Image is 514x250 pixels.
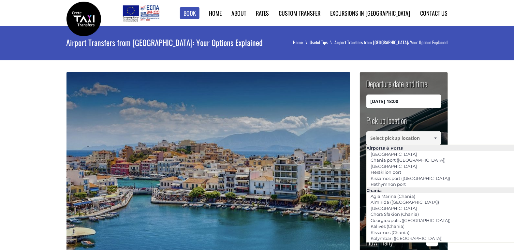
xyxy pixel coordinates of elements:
[209,9,222,17] a: Home
[430,131,441,145] a: Show All Items
[310,39,335,46] a: Useful Tips
[66,2,101,36] img: Crete Taxi Transfers | Airport Transfers from Heraklion: Your Options Explained
[367,162,421,171] a: [GEOGRAPHIC_DATA]
[367,198,444,207] a: Almirida ([GEOGRAPHIC_DATA])
[335,39,448,46] li: Airport Transfers from [GEOGRAPHIC_DATA]: Your Options Explained
[367,228,414,237] a: Kissamos (Chania)
[367,150,421,159] a: [GEOGRAPHIC_DATA]
[420,9,448,17] a: Contact us
[367,168,406,177] a: Heraklion port
[367,192,420,201] a: Agia Marina (Chania)
[367,174,455,183] a: Kissamos port ([GEOGRAPHIC_DATA])
[66,26,280,59] h1: Airport Transfers from [GEOGRAPHIC_DATA]: Your Options Explained
[367,216,455,225] a: Georgioupolis ([GEOGRAPHIC_DATA])
[366,78,428,95] label: Departure date and time
[367,234,447,243] a: Kolymbari ([GEOGRAPHIC_DATA])
[367,180,410,189] a: Rethymnon port
[367,210,423,219] a: Chora Sfakion (Chania)
[180,7,199,19] a: Book
[330,9,411,17] a: Excursions in [GEOGRAPHIC_DATA]
[232,9,246,17] a: About
[256,9,269,17] a: Rates
[367,204,421,213] a: [GEOGRAPHIC_DATA]
[367,155,450,165] a: Chania port ([GEOGRAPHIC_DATA])
[293,39,310,46] a: Home
[367,222,409,231] a: Kalives (Chania)
[366,115,407,131] label: Pick up location
[66,15,101,22] a: Crete Taxi Transfers | Airport Transfers from Heraklion: Your Options Explained
[366,131,441,145] input: Select pickup location
[279,9,321,17] a: Custom Transfer
[122,3,160,23] img: e-bannersEUERDF180X90.jpg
